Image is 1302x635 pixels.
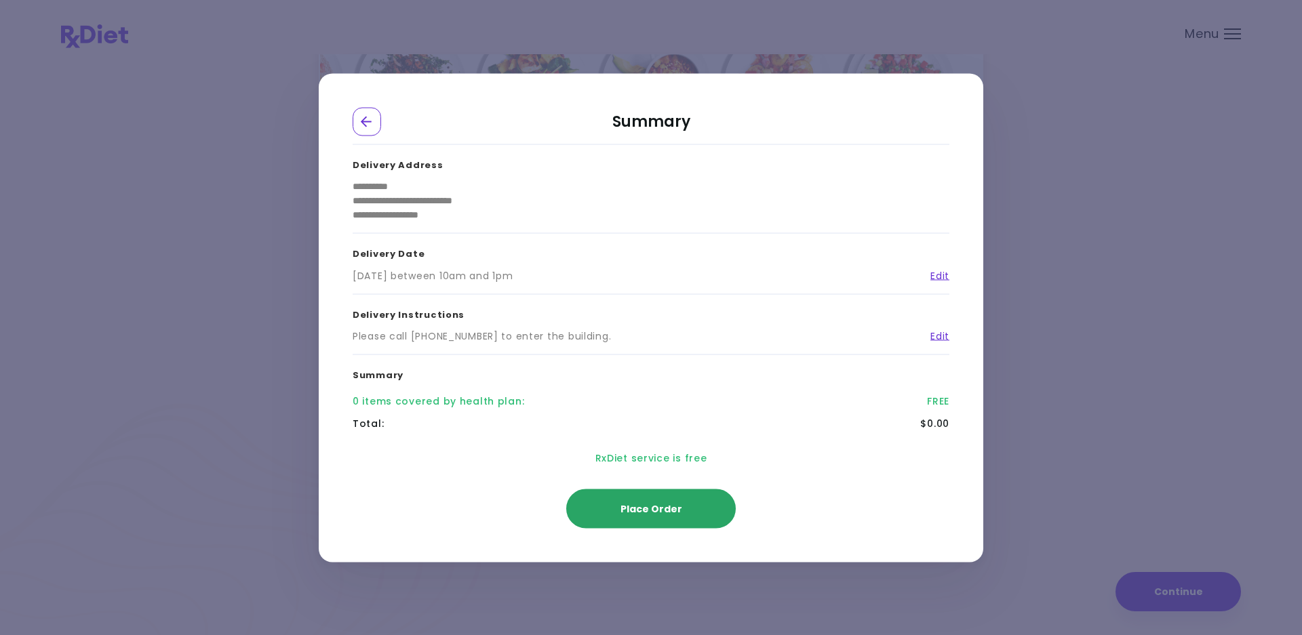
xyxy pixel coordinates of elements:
[927,394,949,408] div: FREE
[620,501,682,515] span: Place Order
[353,416,384,430] div: Total :
[353,107,949,144] h2: Summary
[353,394,524,408] div: 0 items covered by health plan :
[566,489,736,528] button: Place Order
[353,355,949,390] h3: Summary
[920,329,949,344] a: Edit
[353,107,381,136] div: Go Back
[353,329,611,344] div: Please call [PHONE_NUMBER] to enter the building.
[353,144,949,180] h3: Delivery Address
[353,294,949,329] h3: Delivery Instructions
[353,268,513,283] div: [DATE] between 10am and 1pm
[920,268,949,283] a: Edit
[353,434,949,481] div: RxDiet service is free
[920,416,949,430] div: $0.00
[353,234,949,269] h3: Delivery Date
